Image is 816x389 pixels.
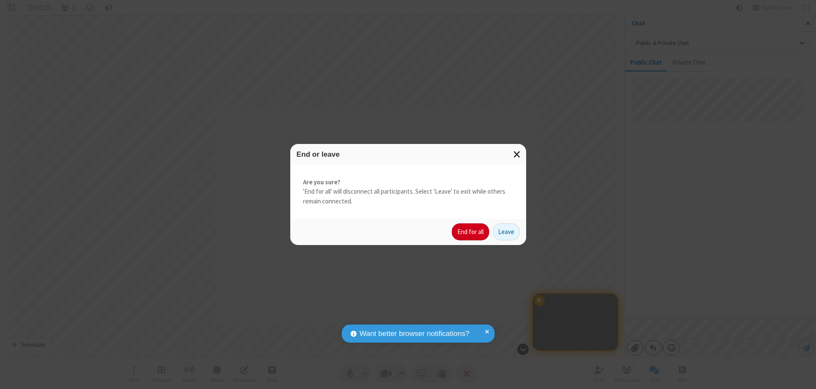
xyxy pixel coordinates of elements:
h3: End or leave [297,150,520,158]
strong: Are you sure? [303,178,513,187]
button: End for all [452,223,489,240]
button: Close modal [508,144,526,165]
div: 'End for all' will disconnect all participants. Select 'Leave' to exit while others remain connec... [290,165,526,219]
button: Leave [493,223,520,240]
span: Want better browser notifications? [360,328,469,339]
